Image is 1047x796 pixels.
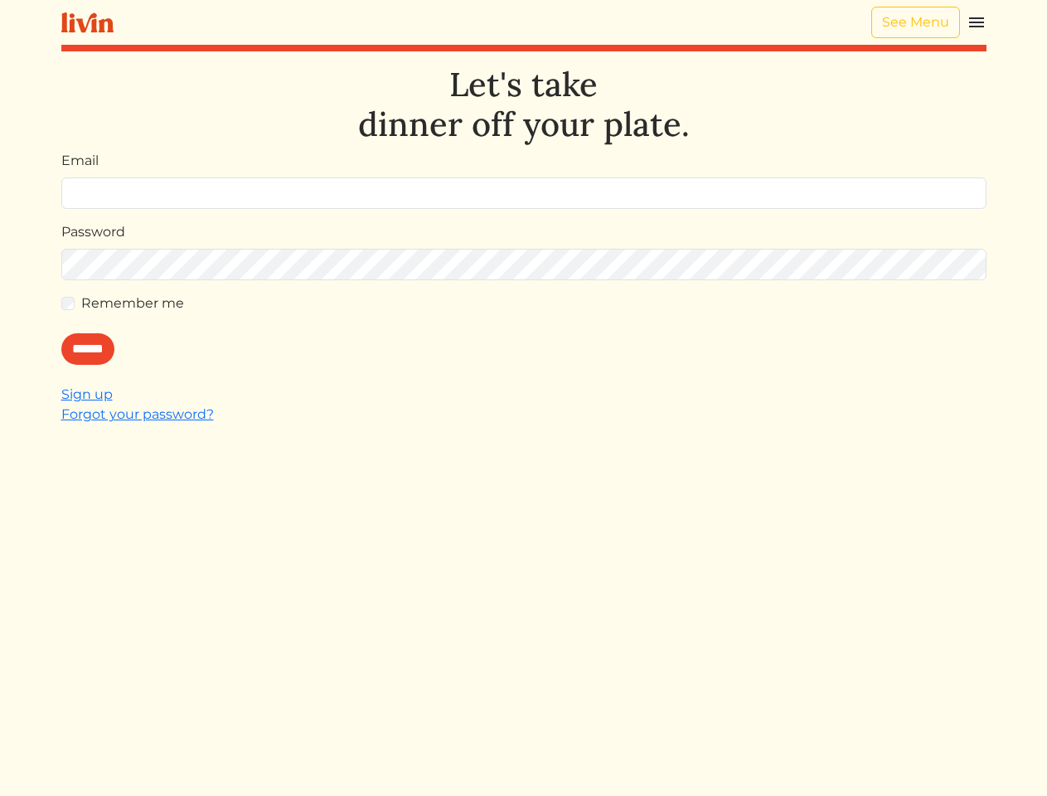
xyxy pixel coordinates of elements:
label: Email [61,151,99,171]
a: Sign up [61,386,113,402]
a: See Menu [871,7,960,38]
label: Password [61,222,125,242]
img: menu_hamburger-cb6d353cf0ecd9f46ceae1c99ecbeb4a00e71ca567a856bd81f57e9d8c17bb26.svg [967,12,986,32]
label: Remember me [81,294,184,313]
a: Forgot your password? [61,406,214,422]
img: livin-logo-a0d97d1a881af30f6274990eb6222085a2533c92bbd1e4f22c21b4f0d0e3210c.svg [61,12,114,33]
h1: Let's take dinner off your plate. [61,65,986,144]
